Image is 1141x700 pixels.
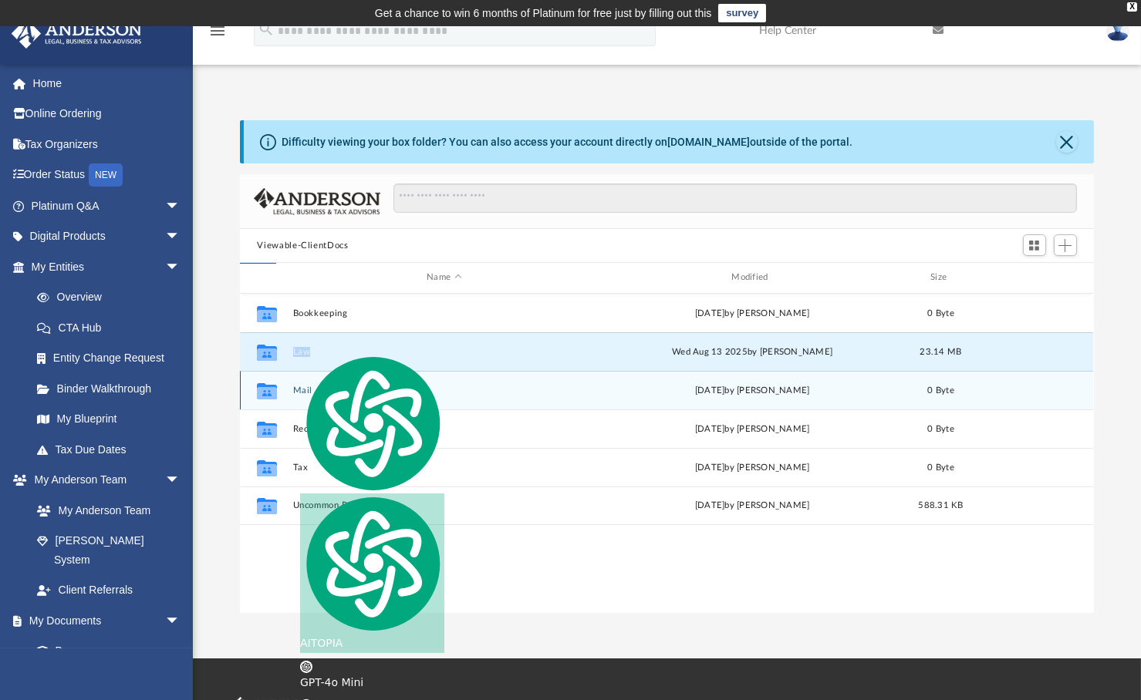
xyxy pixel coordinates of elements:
a: Box [22,636,188,667]
button: Viewable-ClientDocs [257,239,348,253]
span: arrow_drop_down [165,465,196,496]
div: close [1127,2,1137,12]
div: [DATE] by [PERSON_NAME] [602,460,903,474]
a: My Anderson Team [22,495,188,526]
div: Size [910,271,972,284]
span: 0 Byte [928,424,955,432]
img: Anderson Advisors Platinum Portal [7,19,147,49]
span: arrow_drop_down [165,605,196,637]
a: Tax Due Dates [22,434,204,465]
div: NEW [89,163,123,187]
img: logo.svg [300,493,444,634]
span: 0 Byte [928,385,955,394]
a: Digital Productsarrow_drop_down [11,221,204,252]
div: AITOPIA [300,493,444,653]
button: Tax [293,463,595,473]
div: GPT-4o Mini [300,661,444,692]
button: Add [1054,234,1077,256]
a: Home [11,68,204,99]
a: Order StatusNEW [11,160,204,191]
button: Uncommon Resultz Info [293,500,595,510]
div: Modified [601,271,903,284]
button: Bookkeeping [293,308,595,318]
span: arrow_drop_down [165,190,196,222]
span: 588.31 KB [919,501,964,510]
input: Search files and folders [393,183,1076,213]
i: menu [208,22,227,40]
a: Platinum Q&Aarrow_drop_down [11,190,204,221]
span: arrow_drop_down [165,221,196,253]
div: Difficulty viewing your box folder? You can also access your account directly on outside of the p... [282,134,852,150]
span: 23.14 MB [920,347,962,355]
div: Wed Aug 13 2025 by [PERSON_NAME] [602,345,903,358]
div: [DATE] by [PERSON_NAME] [602,499,903,513]
div: [DATE] by [PERSON_NAME] [602,306,903,320]
span: 0 Byte [928,308,955,317]
button: Close [1056,131,1078,153]
div: id [979,271,1087,284]
a: My Entitiesarrow_drop_down [11,251,204,282]
div: id [247,271,285,284]
a: Entity Change Request [22,343,204,374]
a: Tax Organizers [11,129,204,160]
button: Switch to Grid View [1023,234,1046,256]
a: [DOMAIN_NAME] [667,136,750,148]
a: My Anderson Teamarrow_drop_down [11,465,196,496]
a: survey [718,4,766,22]
a: Client Referrals [22,575,196,606]
div: [DATE] by [PERSON_NAME] [602,422,903,436]
div: grid [240,294,1093,614]
a: My Blueprint [22,404,196,435]
span: arrow_drop_down [165,251,196,283]
span: 0 Byte [928,463,955,471]
a: [PERSON_NAME] System [22,526,196,575]
img: gpt-black.svg [300,661,312,673]
button: Receipts [293,424,595,434]
button: Law [293,347,595,357]
a: Online Ordering [11,99,204,130]
a: Binder Walkthrough [22,373,204,404]
img: logo.svg [300,353,444,493]
a: Overview [22,282,204,313]
img: User Pic [1106,19,1129,42]
a: menu [208,29,227,40]
div: Get a chance to win 6 months of Platinum for free just by filling out this [375,4,712,22]
i: search [258,21,275,38]
button: Mail [293,385,595,395]
div: Name [292,271,595,284]
a: CTA Hub [22,312,204,343]
a: My Documentsarrow_drop_down [11,605,196,636]
div: [DATE] by [PERSON_NAME] [602,383,903,397]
